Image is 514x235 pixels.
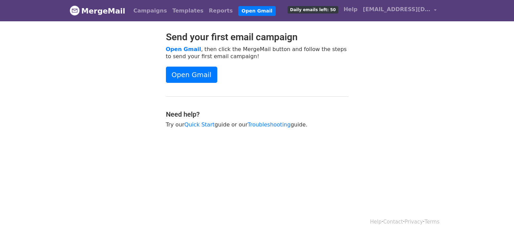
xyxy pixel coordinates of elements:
[383,219,403,225] a: Contact
[166,31,348,43] h2: Send your first email campaign
[370,219,382,225] a: Help
[341,3,360,16] a: Help
[166,67,217,83] a: Open Gmail
[170,4,206,18] a: Templates
[405,219,423,225] a: Privacy
[166,121,348,128] p: Try our guide or our guide.
[166,110,348,118] h4: Need help?
[424,219,439,225] a: Terms
[363,5,431,14] span: [EMAIL_ADDRESS][DOMAIN_NAME]
[70,4,125,18] a: MergeMail
[480,203,514,235] iframe: Chat Widget
[238,6,276,16] a: Open Gmail
[248,121,291,128] a: Troubleshooting
[131,4,170,18] a: Campaigns
[360,3,439,19] a: [EMAIL_ADDRESS][DOMAIN_NAME]
[166,46,348,60] p: , then click the MergeMail button and follow the steps to send your first email campaign!
[285,3,341,16] a: Daily emails left: 50
[206,4,236,18] a: Reports
[70,5,80,16] img: MergeMail logo
[166,46,201,52] a: Open Gmail
[288,6,338,14] span: Daily emails left: 50
[185,121,215,128] a: Quick Start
